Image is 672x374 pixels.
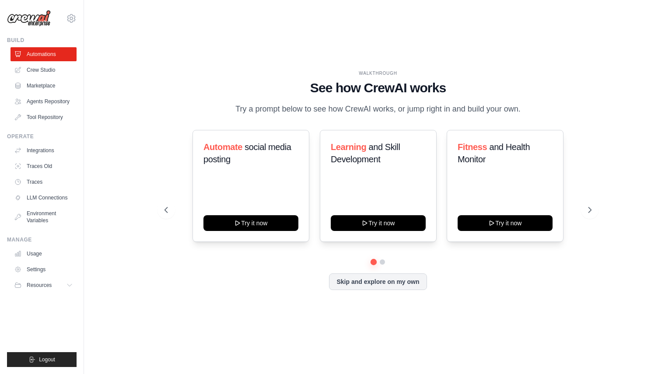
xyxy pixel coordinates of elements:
a: Settings [10,262,77,276]
h1: See how CrewAI works [164,80,591,96]
span: Logout [39,356,55,363]
a: Traces Old [10,159,77,173]
a: Agents Repository [10,94,77,108]
span: and Health Monitor [458,142,530,164]
button: Try it now [331,215,426,231]
span: and Skill Development [331,142,400,164]
span: Learning [331,142,366,152]
div: Build [7,37,77,44]
a: Marketplace [10,79,77,93]
button: Skip and explore on my own [329,273,427,290]
p: Try a prompt below to see how CrewAI works, or jump right in and build your own. [231,103,525,115]
a: LLM Connections [10,191,77,205]
div: Operate [7,133,77,140]
button: Try it now [203,215,298,231]
button: Try it now [458,215,553,231]
span: Fitness [458,142,487,152]
a: Tool Repository [10,110,77,124]
a: Usage [10,247,77,261]
span: Resources [27,282,52,289]
button: Resources [10,278,77,292]
a: Crew Studio [10,63,77,77]
iframe: Chat Widget [628,332,672,374]
a: Automations [10,47,77,61]
div: WALKTHROUGH [164,70,591,77]
span: Automate [203,142,242,152]
a: Integrations [10,143,77,157]
a: Environment Variables [10,206,77,227]
span: social media posting [203,142,291,164]
a: Traces [10,175,77,189]
img: Logo [7,10,51,27]
button: Logout [7,352,77,367]
div: Manage [7,236,77,243]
